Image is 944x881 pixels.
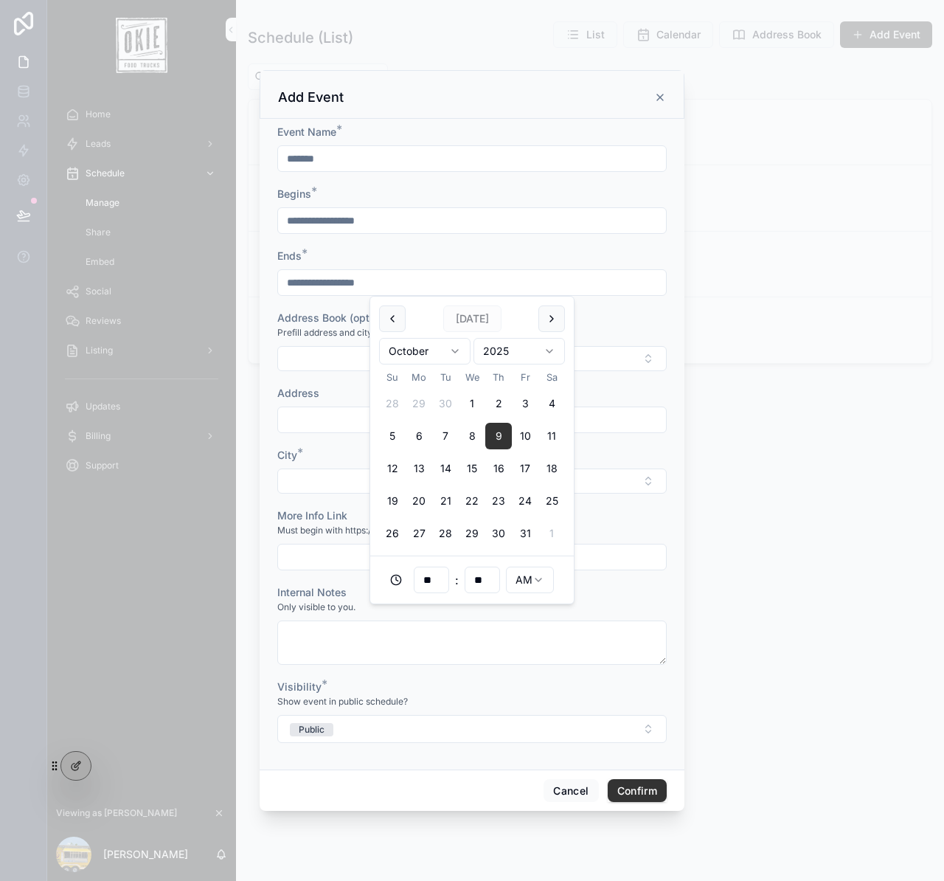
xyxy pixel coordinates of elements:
[277,187,311,200] span: Begins
[406,423,432,449] button: Monday, October 6th, 2025
[432,370,459,384] th: Tuesday
[277,125,336,138] span: Event Name
[277,449,297,461] span: City
[538,423,565,449] button: Saturday, October 11th, 2025
[512,370,538,384] th: Friday
[379,455,406,482] button: Sunday, October 12th, 2025
[485,390,512,417] button: Thursday, October 2nd, 2025
[538,370,565,384] th: Saturday
[538,390,565,417] button: Saturday, October 4th, 2025
[277,509,347,522] span: More Info Link
[459,390,485,417] button: Wednesday, October 1st, 2025
[406,488,432,514] button: Monday, October 20th, 2025
[406,455,432,482] button: Monday, October 13th, 2025
[485,423,512,449] button: Today, Thursday, October 9th, 2025, selected
[277,715,667,743] button: Select Button
[459,520,485,547] button: Wednesday, October 29th, 2025
[277,525,412,536] span: Must begin with https:// or http://
[299,723,324,736] div: Public
[459,488,485,514] button: Wednesday, October 22nd, 2025
[512,520,538,547] button: Friday, October 31st, 2025
[459,423,485,449] button: Wednesday, October 8th, 2025
[459,370,485,384] th: Wednesday
[277,680,322,693] span: Visibility
[538,488,565,514] button: Saturday, October 25th, 2025
[379,520,406,547] button: Sunday, October 26th, 2025
[379,423,406,449] button: Sunday, October 5th, 2025
[432,390,459,417] button: Tuesday, September 30th, 2025
[277,311,397,324] span: Address Book (optional)
[406,520,432,547] button: Monday, October 27th, 2025
[432,455,459,482] button: Tuesday, October 14th, 2025
[512,423,538,449] button: Friday, October 10th, 2025
[459,455,485,482] button: Wednesday, October 15th, 2025
[485,488,512,514] button: Thursday, October 23rd, 2025
[538,455,565,482] button: Saturday, October 18th, 2025
[379,390,406,417] button: Sunday, September 28th, 2025
[277,327,510,339] span: Prefill address and city with a previously saved location.
[379,370,406,384] th: Sunday
[432,520,459,547] button: Tuesday, October 28th, 2025
[544,779,598,803] button: Cancel
[379,370,565,547] table: October 2025
[485,520,512,547] button: Thursday, October 30th, 2025
[608,779,667,803] button: Confirm
[379,488,406,514] button: Sunday, October 19th, 2025
[277,249,302,262] span: Ends
[432,488,459,514] button: Tuesday, October 21st, 2025
[277,469,667,494] button: Select Button
[485,370,512,384] th: Thursday
[379,565,565,595] div: :
[512,390,538,417] button: Friday, October 3rd, 2025
[277,346,667,371] button: Select Button
[406,370,432,384] th: Monday
[538,520,565,547] button: Saturday, November 1st, 2025
[512,488,538,514] button: Friday, October 24th, 2025
[485,455,512,482] button: Thursday, October 16th, 2025
[278,89,344,106] h3: Add Event
[277,601,355,613] span: Only visible to you.
[406,390,432,417] button: Monday, September 29th, 2025
[277,586,347,598] span: Internal Notes
[512,455,538,482] button: Friday, October 17th, 2025
[277,387,319,399] span: Address
[432,423,459,449] button: Tuesday, October 7th, 2025
[277,696,408,708] span: Show event in public schedule?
